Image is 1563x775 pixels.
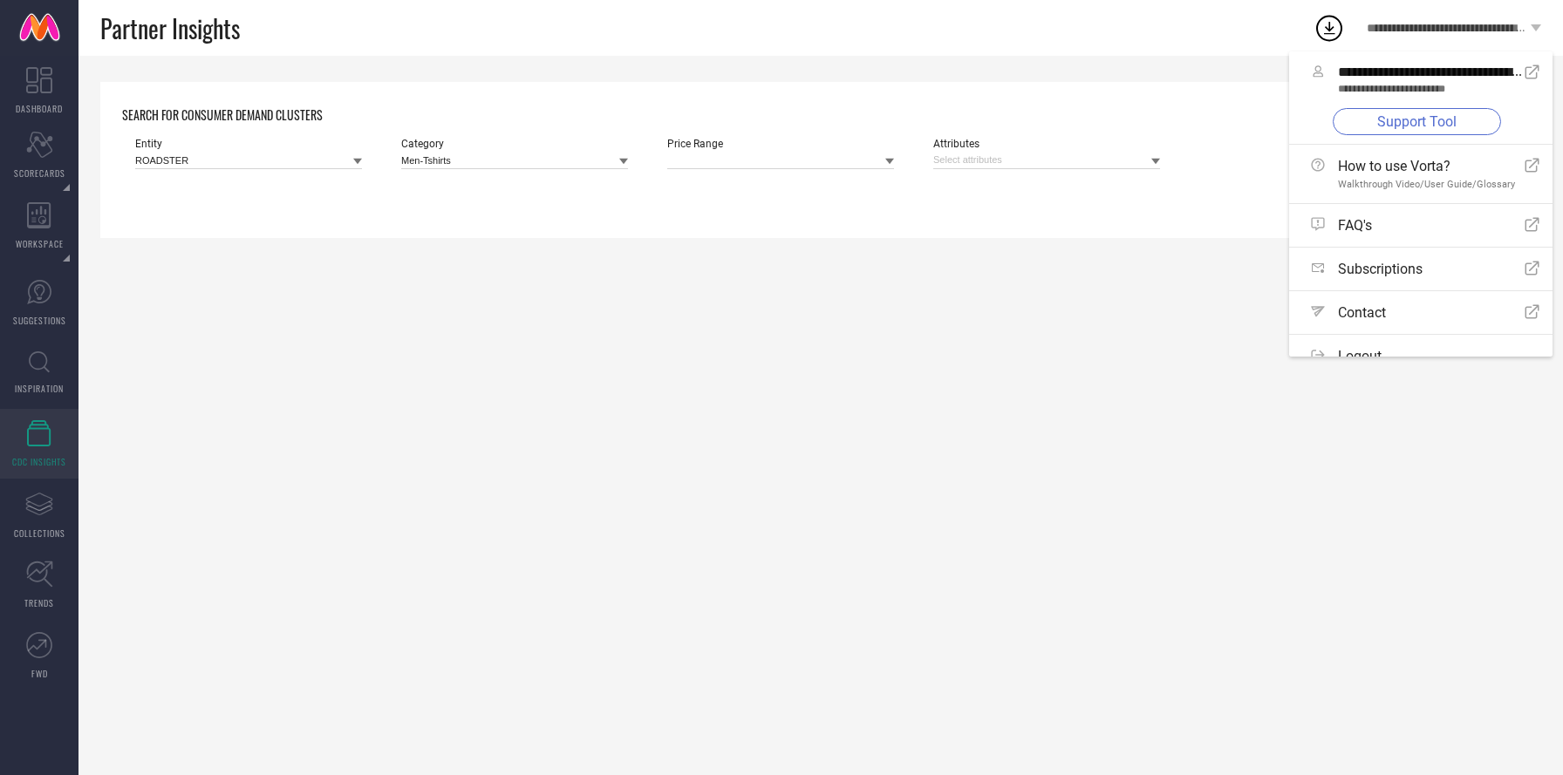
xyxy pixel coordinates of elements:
[1338,158,1515,174] span: How to use Vorta?
[667,138,894,150] span: Price Range
[1338,217,1372,234] span: FAQ's
[14,527,65,540] span: COLLECTIONS
[1338,179,1515,190] span: Walkthrough Video/User Guide/Glossary
[933,151,1160,169] input: Select attributes
[401,138,628,150] span: Category
[1338,261,1423,277] span: Subscriptions
[16,102,63,115] span: DASHBOARD
[31,667,48,680] span: FWD
[933,138,1160,150] span: Attributes
[13,314,66,327] span: SUGGESTIONS
[100,10,240,46] span: Partner Insights
[1289,145,1553,203] a: How to use Vorta?Walkthrough Video/User Guide/Glossary
[24,596,54,609] span: TRENDS
[1289,248,1553,290] a: Subscriptions
[16,237,64,250] span: WORKSPACE
[15,382,64,395] span: INSPIRATION
[1314,12,1345,44] div: Open download list
[12,455,66,468] span: CDC INSIGHTS
[122,105,323,124] span: SEARCH FOR CONSUMER DEMAND CLUSTERS
[135,138,362,150] span: Entity
[14,167,65,180] span: SCORECARDS
[1289,291,1553,334] a: Contact
[1338,348,1382,364] span: Logout
[1289,204,1553,247] a: FAQ's
[1333,108,1501,135] a: Support Tool
[1338,304,1386,321] span: Contact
